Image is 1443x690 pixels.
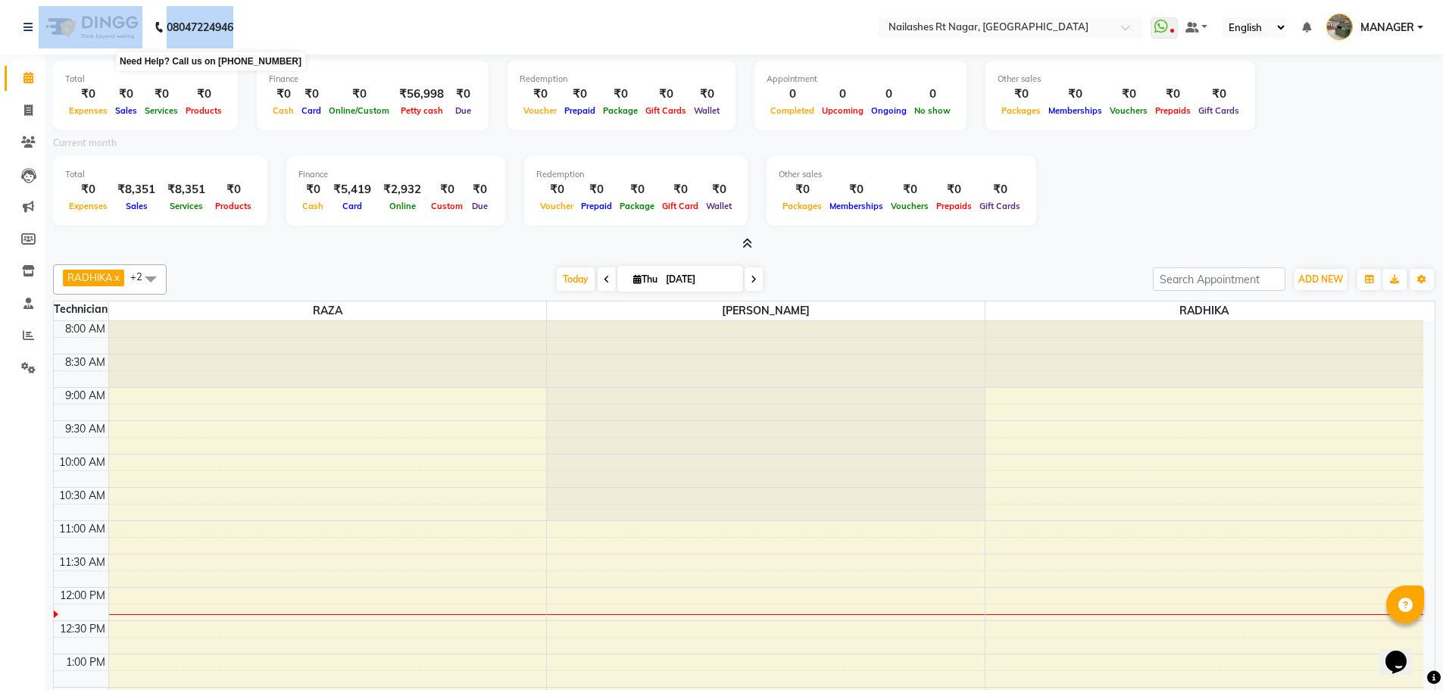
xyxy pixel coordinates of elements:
[111,105,141,116] span: Sales
[211,181,255,198] div: ₹0
[887,201,932,211] span: Vouchers
[1379,629,1428,675] iframe: chat widget
[269,73,476,86] div: Finance
[109,301,547,320] span: RAZA
[642,105,690,116] span: Gift Cards
[616,201,658,211] span: Package
[1326,14,1353,40] img: MANAGER
[826,201,887,211] span: Memberships
[690,105,723,116] span: Wallet
[658,181,702,198] div: ₹0
[998,73,1243,86] div: Other sales
[427,201,467,211] span: Custom
[467,181,493,198] div: ₹0
[599,86,642,103] div: ₹0
[1045,105,1106,116] span: Memberships
[577,201,616,211] span: Prepaid
[661,268,737,291] input: 2025-09-04
[468,201,492,211] span: Due
[141,105,182,116] span: Services
[56,554,108,570] div: 11:30 AM
[1153,267,1285,291] input: Search Appointment
[427,181,467,198] div: ₹0
[111,86,141,103] div: ₹0
[450,86,476,103] div: ₹0
[325,105,393,116] span: Online/Custom
[577,181,616,198] div: ₹0
[39,6,142,48] img: logo
[536,168,736,181] div: Redemption
[932,181,976,198] div: ₹0
[62,388,108,404] div: 9:00 AM
[1151,105,1195,116] span: Prepaids
[56,454,108,470] div: 10:00 AM
[298,168,493,181] div: Finance
[65,86,111,103] div: ₹0
[1298,273,1343,285] span: ADD NEW
[298,105,325,116] span: Card
[658,201,702,211] span: Gift Card
[536,181,577,198] div: ₹0
[1045,86,1106,103] div: ₹0
[397,105,447,116] span: Petty cash
[561,86,599,103] div: ₹0
[547,301,985,320] span: [PERSON_NAME]
[520,73,723,86] div: Redemption
[269,105,298,116] span: Cash
[1295,269,1347,290] button: ADD NEW
[767,105,818,116] span: Completed
[298,181,327,198] div: ₹0
[767,73,954,86] div: Appointment
[327,181,377,198] div: ₹5,419
[561,105,599,116] span: Prepaid
[1106,105,1151,116] span: Vouchers
[976,201,1024,211] span: Gift Cards
[141,86,182,103] div: ₹0
[393,86,450,103] div: ₹56,998
[629,273,661,285] span: Thu
[779,181,826,198] div: ₹0
[386,201,420,211] span: Online
[211,201,255,211] span: Products
[642,86,690,103] div: ₹0
[1360,20,1414,36] span: MANAGER
[779,201,826,211] span: Packages
[451,105,475,116] span: Due
[62,421,108,437] div: 9:30 AM
[1106,86,1151,103] div: ₹0
[65,181,111,198] div: ₹0
[702,181,736,198] div: ₹0
[57,621,108,637] div: 12:30 PM
[910,105,954,116] span: No show
[616,181,658,198] div: ₹0
[122,201,151,211] span: Sales
[1151,86,1195,103] div: ₹0
[57,588,108,604] div: 12:00 PM
[182,105,226,116] span: Products
[339,201,366,211] span: Card
[65,73,226,86] div: Total
[818,105,867,116] span: Upcoming
[826,181,887,198] div: ₹0
[325,86,393,103] div: ₹0
[1195,105,1243,116] span: Gift Cards
[536,201,577,211] span: Voucher
[67,271,113,283] span: RADHIKA
[167,6,233,48] b: 08047224946
[161,181,211,198] div: ₹8,351
[53,136,117,150] label: Current month
[818,86,867,103] div: 0
[910,86,954,103] div: 0
[976,181,1024,198] div: ₹0
[702,201,736,211] span: Wallet
[1195,86,1243,103] div: ₹0
[130,270,154,283] span: +2
[62,354,108,370] div: 8:30 AM
[599,105,642,116] span: Package
[298,201,327,211] span: Cash
[998,105,1045,116] span: Packages
[56,521,108,537] div: 11:00 AM
[887,181,932,198] div: ₹0
[985,301,1423,320] span: RADHIKA
[767,86,818,103] div: 0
